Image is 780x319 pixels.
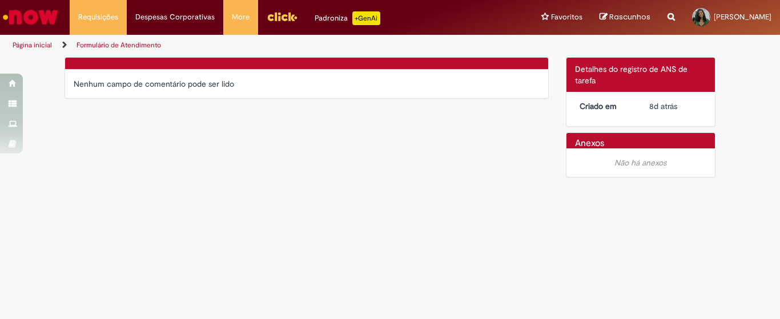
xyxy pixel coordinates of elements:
span: More [232,11,250,23]
dt: Criado em [571,100,641,112]
time: 22/08/2025 09:14:19 [649,101,677,111]
span: Requisições [78,11,118,23]
a: Rascunhos [600,12,650,23]
p: +GenAi [352,11,380,25]
a: Página inicial [13,41,52,50]
span: Despesas Corporativas [135,11,215,23]
h2: Anexos [575,139,604,149]
img: ServiceNow [1,6,60,29]
div: Padroniza [315,11,380,25]
a: Formulário de Atendimento [77,41,161,50]
div: 22/08/2025 09:14:19 [649,100,702,112]
img: click_logo_yellow_360x200.png [267,8,297,25]
span: Rascunhos [609,11,650,22]
div: Nenhum campo de comentário pode ser lido [74,78,540,90]
span: Favoritos [551,11,582,23]
span: 8d atrás [649,101,677,111]
span: [PERSON_NAME] [714,12,771,22]
em: Não há anexos [614,158,666,168]
ul: Trilhas de página [9,35,512,56]
span: Detalhes do registro de ANS de tarefa [575,64,687,86]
